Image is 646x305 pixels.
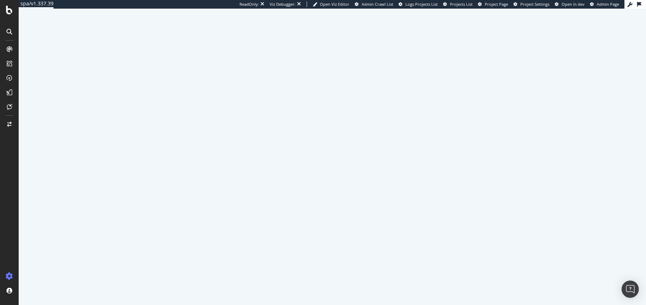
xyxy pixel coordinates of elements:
span: Admin Page [597,1,619,7]
a: Admin Crawl List [355,1,393,7]
a: Projects List [443,1,473,7]
span: Logs Projects List [405,1,438,7]
a: Open Viz Editor [313,1,349,7]
a: Project Page [478,1,508,7]
a: Logs Projects List [399,1,438,7]
span: Projects List [450,1,473,7]
a: Project Settings [513,1,549,7]
span: Open Viz Editor [320,1,349,7]
span: Open in dev [562,1,585,7]
div: Open Intercom Messenger [622,281,639,298]
span: Project Settings [520,1,549,7]
span: Admin Crawl List [362,1,393,7]
a: Open in dev [555,1,585,7]
div: Viz Debugger: [270,1,296,7]
a: Admin Page [590,1,619,7]
span: Project Page [485,1,508,7]
div: ReadOnly: [240,1,259,7]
